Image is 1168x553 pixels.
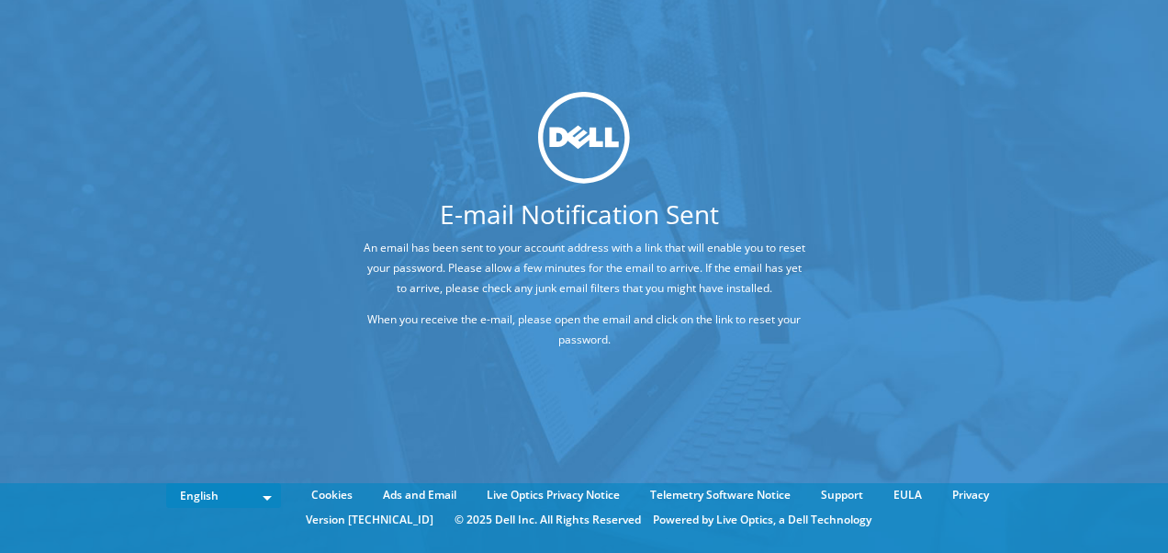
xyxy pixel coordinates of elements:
[361,237,807,298] p: An email has been sent to your account address with a link that will enable you to reset your pas...
[298,485,366,505] a: Cookies
[653,510,871,530] li: Powered by Live Optics, a Dell Technology
[361,309,807,349] p: When you receive the e-mail, please open the email and click on the link to reset your password.
[473,485,634,505] a: Live Optics Privacy Notice
[938,485,1003,505] a: Privacy
[880,485,936,505] a: EULA
[538,92,630,184] img: dell_svg_logo.svg
[297,510,443,530] li: Version [TECHNICAL_ID]
[636,485,804,505] a: Telemetry Software Notice
[445,510,650,530] li: © 2025 Dell Inc. All Rights Reserved
[807,485,877,505] a: Support
[369,485,470,505] a: Ads and Email
[292,200,867,226] h1: E-mail Notification Sent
